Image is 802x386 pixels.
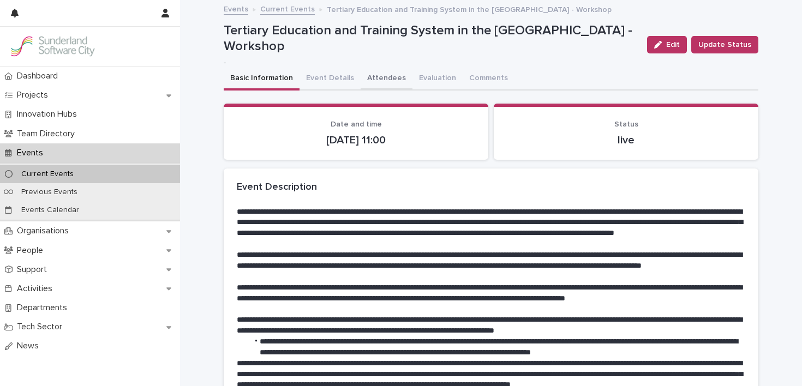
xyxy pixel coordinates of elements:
span: Edit [666,41,680,49]
p: Current Events [13,170,82,179]
p: Support [13,264,56,275]
p: Previous Events [13,188,86,197]
button: Basic Information [224,68,300,91]
span: Update Status [698,39,751,50]
p: [DATE] 11:00 [237,134,475,147]
p: Organisations [13,226,77,236]
p: Departments [13,303,76,313]
p: Innovation Hubs [13,109,86,119]
a: Events [224,2,248,15]
p: - [224,58,634,68]
p: live [507,134,745,147]
p: Projects [13,90,57,100]
p: Events Calendar [13,206,88,215]
button: Edit [647,36,687,53]
img: Kay6KQejSz2FjblR6DWv [9,35,96,57]
p: People [13,245,52,256]
p: Tech Sector [13,322,71,332]
span: Status [614,120,638,128]
p: Activities [13,284,61,294]
a: Current Events [260,2,315,15]
button: Attendees [361,68,412,91]
p: Events [13,148,52,158]
p: Tertiary Education and Training System in the [GEOGRAPHIC_DATA] - Workshop [224,23,638,55]
button: Comments [463,68,514,91]
p: News [13,341,47,351]
span: Date and time [331,120,382,128]
h2: Event Description [237,182,317,194]
button: Evaluation [412,68,463,91]
button: Event Details [300,68,361,91]
p: Tertiary Education and Training System in the [GEOGRAPHIC_DATA] - Workshop [327,3,612,15]
button: Update Status [691,36,758,53]
p: Team Directory [13,129,83,139]
p: Dashboard [13,71,67,81]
